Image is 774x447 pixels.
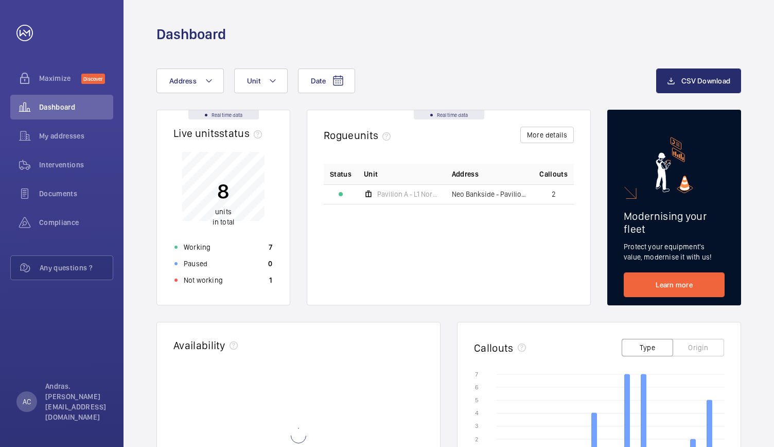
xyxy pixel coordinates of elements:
[247,77,260,85] span: Unit
[622,339,673,356] button: Type
[40,263,113,273] span: Any questions ?
[215,208,232,216] span: units
[268,259,272,269] p: 0
[377,191,439,198] span: Pavilion A - L1 North FF - 299809010
[330,169,351,179] p: Status
[624,210,725,235] h2: Modernising your fleet
[39,160,113,170] span: Interventions
[298,68,355,93] button: Date
[39,131,113,141] span: My addresses
[173,339,225,352] h2: Availability
[39,73,81,83] span: Maximize
[673,339,724,356] button: Origin
[213,178,234,204] p: 8
[624,242,725,262] p: Protect your equipment's value, modernise it with us!
[475,397,479,404] text: 5
[184,259,207,269] p: Paused
[475,384,479,391] text: 6
[39,102,113,112] span: Dashboard
[552,191,556,198] span: 2
[364,169,378,179] span: Unit
[354,129,395,142] span: units
[452,169,479,179] span: Address
[23,397,31,407] p: AC
[475,409,479,417] text: 4
[681,77,730,85] span: CSV Download
[81,74,105,84] span: Discover
[184,275,223,285] p: Not working
[414,110,484,119] div: Real time data
[269,242,272,252] p: 7
[475,422,479,429] text: 3
[188,110,259,119] div: Real time data
[475,436,478,443] text: 2
[234,68,288,93] button: Unit
[539,169,568,179] span: Callouts
[474,341,514,354] h2: Callouts
[311,77,326,85] span: Date
[324,129,395,142] h2: Rogue
[156,25,226,44] h1: Dashboard
[219,127,266,140] span: status
[169,77,197,85] span: Address
[520,127,574,143] button: More details
[213,207,234,227] p: in total
[184,242,210,252] p: Working
[624,272,725,297] a: Learn more
[39,188,113,199] span: Documents
[269,275,272,285] p: 1
[452,191,527,198] span: Neo Bankside - Pavilion A - [STREET_ADDRESS]
[39,217,113,228] span: Compliance
[656,137,693,193] img: marketing-card.svg
[156,68,224,93] button: Address
[656,68,741,93] button: CSV Download
[45,381,107,422] p: Andras. [PERSON_NAME][EMAIL_ADDRESS][DOMAIN_NAME]
[173,127,266,140] h2: Live units
[475,371,478,378] text: 7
